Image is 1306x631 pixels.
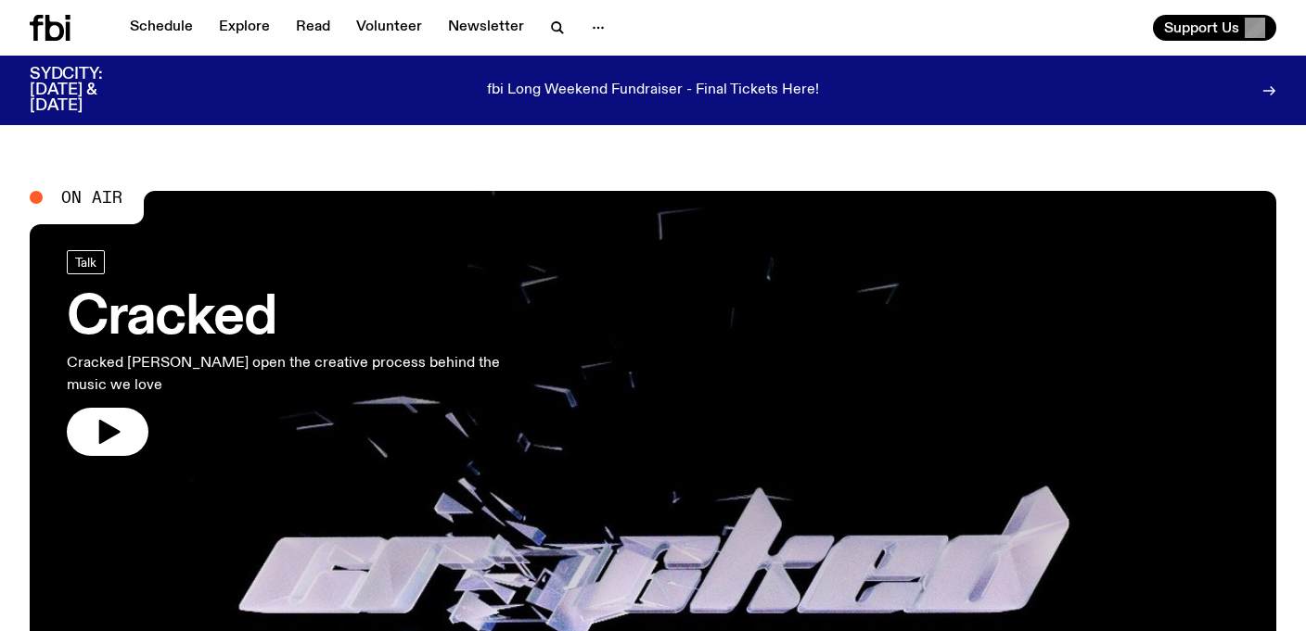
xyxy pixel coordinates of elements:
[61,189,122,206] span: On Air
[30,67,148,114] h3: SYDCITY: [DATE] & [DATE]
[285,15,341,41] a: Read
[1153,15,1276,41] button: Support Us
[67,352,542,397] p: Cracked [PERSON_NAME] open the creative process behind the music we love
[437,15,535,41] a: Newsletter
[119,15,204,41] a: Schedule
[67,250,542,456] a: CrackedCracked [PERSON_NAME] open the creative process behind the music we love
[1164,19,1239,36] span: Support Us
[67,250,105,274] a: Talk
[75,255,96,269] span: Talk
[67,293,542,345] h3: Cracked
[208,15,281,41] a: Explore
[487,82,819,99] p: fbi Long Weekend Fundraiser - Final Tickets Here!
[345,15,433,41] a: Volunteer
